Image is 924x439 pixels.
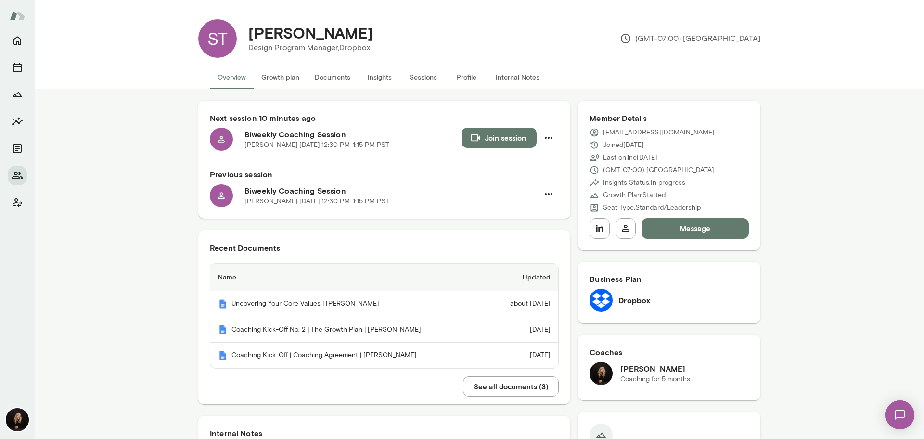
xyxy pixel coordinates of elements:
[590,112,749,124] h6: Member Details
[218,299,228,309] img: Mento
[244,185,539,197] h6: Biweekly Coaching Session
[642,218,749,239] button: Message
[8,166,27,185] button: Members
[210,169,559,180] h6: Previous session
[254,66,307,89] button: Growth plan
[10,6,25,25] img: Mento
[8,31,27,50] button: Home
[590,362,613,385] img: Carmela Fortin
[8,193,27,212] button: Client app
[8,139,27,158] button: Documents
[618,294,650,306] h6: Dropbox
[488,317,558,343] td: [DATE]
[6,408,29,431] img: Carmela Fortin
[603,203,701,213] p: Seat Type: Standard/Leadership
[488,291,558,317] td: about [DATE]
[488,264,558,291] th: Updated
[463,376,559,397] button: See all documents (3)
[210,242,559,253] h6: Recent Documents
[307,66,358,89] button: Documents
[401,66,445,89] button: Sessions
[603,140,644,150] p: Joined [DATE]
[210,291,488,317] th: Uncovering Your Core Values | [PERSON_NAME]
[8,112,27,131] button: Insights
[603,128,715,137] p: [EMAIL_ADDRESS][DOMAIN_NAME]
[248,42,373,53] p: Design Program Manager, Dropbox
[8,58,27,77] button: Sessions
[603,178,685,187] p: Insights Status: In progress
[218,325,228,334] img: Mento
[620,363,690,374] h6: [PERSON_NAME]
[210,427,559,439] h6: Internal Notes
[210,66,254,89] button: Overview
[218,351,228,360] img: Mento
[244,140,389,150] p: [PERSON_NAME] · [DATE] · 12:30 PM-1:15 PM PST
[590,273,749,285] h6: Business Plan
[445,66,488,89] button: Profile
[210,112,559,124] h6: Next session 10 minutes ago
[358,66,401,89] button: Insights
[210,343,488,368] th: Coaching Kick-Off | Coaching Agreement | [PERSON_NAME]
[603,165,714,175] p: (GMT-07:00) [GEOGRAPHIC_DATA]
[603,190,666,200] p: Growth Plan: Started
[244,197,389,206] p: [PERSON_NAME] · [DATE] · 12:30 PM-1:15 PM PST
[210,317,488,343] th: Coaching Kick-Off No. 2 | The Growth Plan | [PERSON_NAME]
[248,24,373,42] h4: [PERSON_NAME]
[603,153,657,162] p: Last online [DATE]
[462,128,537,148] button: Join session
[8,85,27,104] button: Growth Plan
[488,343,558,368] td: [DATE]
[590,346,749,358] h6: Coaches
[488,66,547,89] button: Internal Notes
[620,33,760,44] p: (GMT-07:00) [GEOGRAPHIC_DATA]
[210,264,488,291] th: Name
[198,19,237,58] div: ST
[620,374,690,384] p: Coaching for 5 months
[244,129,462,140] h6: Biweekly Coaching Session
